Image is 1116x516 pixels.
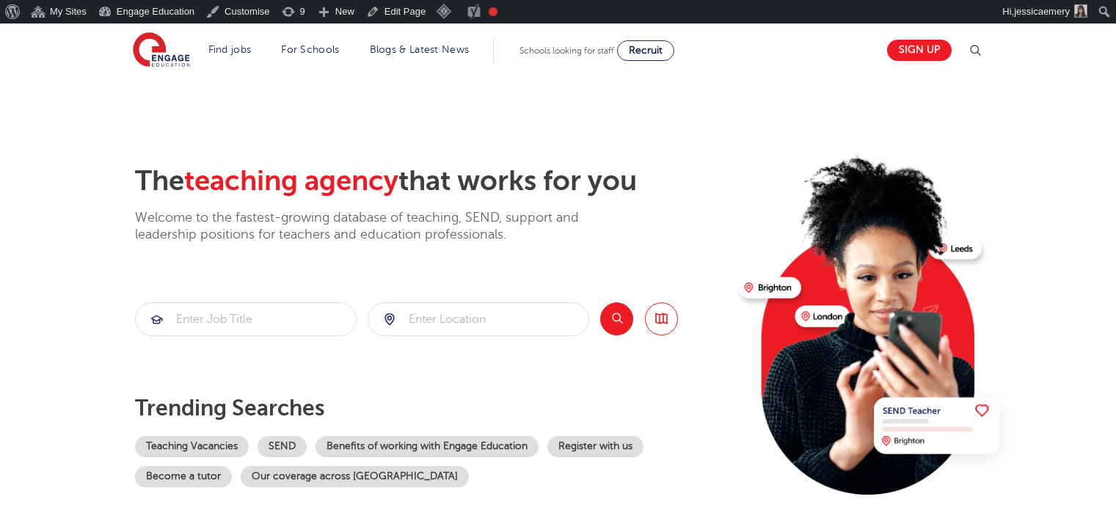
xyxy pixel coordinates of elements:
a: Teaching Vacancies [135,436,249,457]
span: jessicaemery [1014,6,1070,17]
a: Register with us [547,436,643,457]
span: Schools looking for staff [519,46,614,56]
h2: The that works for you [135,164,727,198]
div: Needs improvement [489,7,497,16]
span: teaching agency [184,165,398,197]
a: Recruit [617,40,674,61]
button: Search [600,302,633,335]
a: For Schools [281,44,339,55]
a: Benefits of working with Engage Education [316,436,539,457]
img: Engage Education [133,32,190,69]
div: Submit [135,302,357,336]
a: Blogs & Latest News [370,44,470,55]
a: SEND [258,436,307,457]
a: Sign up [887,40,952,61]
a: Our coverage across [GEOGRAPHIC_DATA] [241,466,469,487]
input: Submit [368,303,588,335]
div: Submit [368,302,589,336]
span: Recruit [629,45,663,56]
a: Become a tutor [135,466,232,487]
p: Trending searches [135,395,727,421]
p: Welcome to the fastest-growing database of teaching, SEND, support and leadership positions for t... [135,209,619,244]
a: Find jobs [208,44,252,55]
input: Submit [136,303,356,335]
